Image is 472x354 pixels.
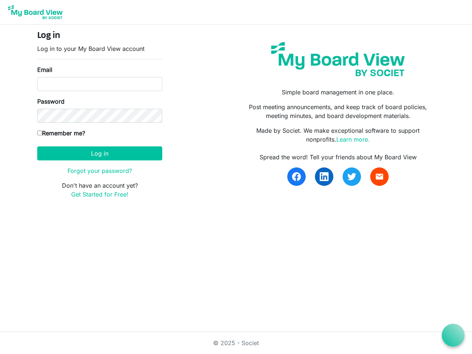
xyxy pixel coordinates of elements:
[37,146,162,160] button: Log in
[347,172,356,181] img: twitter.svg
[37,31,162,41] h4: Log in
[37,131,42,135] input: Remember me?
[37,65,52,74] label: Email
[37,44,162,53] p: Log in to your My Board View account
[375,172,384,181] span: email
[213,339,259,347] a: © 2025 - Societ
[265,37,410,82] img: my-board-view-societ.svg
[336,136,370,143] a: Learn more.
[320,172,329,181] img: linkedin.svg
[71,191,128,198] a: Get Started for Free!
[242,88,435,97] p: Simple board management in one place.
[370,167,389,186] a: email
[292,172,301,181] img: facebook.svg
[242,103,435,120] p: Post meeting announcements, and keep track of board policies, meeting minutes, and board developm...
[37,181,162,199] p: Don't have an account yet?
[67,167,132,174] a: Forgot your password?
[242,126,435,144] p: Made by Societ. We make exceptional software to support nonprofits.
[37,97,65,106] label: Password
[242,153,435,162] div: Spread the word! Tell your friends about My Board View
[6,3,65,21] img: My Board View Logo
[37,129,85,138] label: Remember me?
